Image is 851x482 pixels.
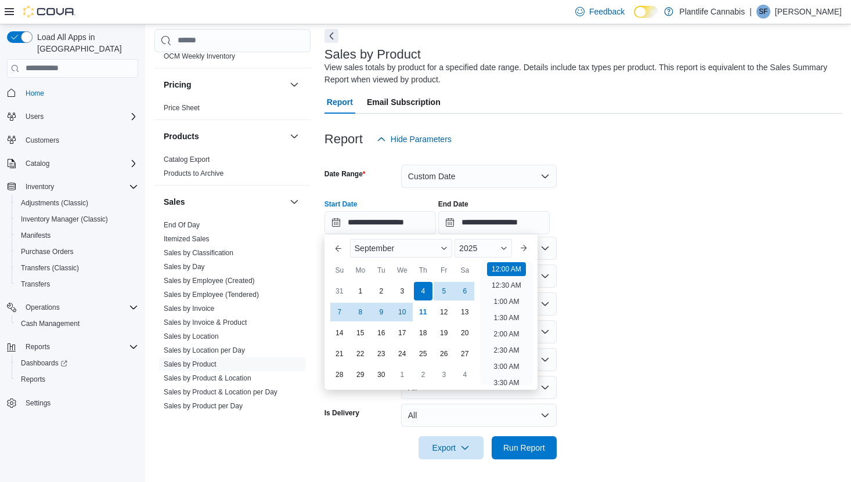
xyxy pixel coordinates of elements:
span: Load All Apps in [GEOGRAPHIC_DATA] [33,31,138,55]
span: Sales by Location per Day [164,346,245,355]
img: Cova [23,6,75,17]
span: Report [327,90,353,114]
span: Home [21,86,138,100]
a: Catalog Export [164,155,210,164]
div: day-10 [393,303,412,321]
div: day-31 [330,282,349,300]
span: Email Subscription [367,90,441,114]
div: day-11 [414,303,432,321]
a: Sales by Location per Day [164,346,245,354]
li: 1:30 AM [489,311,524,325]
a: Customers [21,133,64,147]
span: Price Sheet [164,103,200,113]
button: Operations [21,300,64,314]
button: Hide Parameters [372,128,456,151]
div: day-21 [330,345,349,363]
a: Manifests [16,229,55,242]
span: SF [759,5,767,19]
button: Next month [514,239,533,258]
button: Reports [2,339,143,355]
div: day-24 [393,345,412,363]
div: day-19 [435,324,453,342]
button: Reports [21,340,55,354]
a: Adjustments (Classic) [16,196,93,210]
div: day-3 [393,282,412,300]
div: day-17 [393,324,412,342]
span: Sales by Product per Day [164,401,243,411]
div: day-29 [351,365,370,384]
a: Dashboards [12,355,143,371]
span: Reports [21,340,138,354]
button: Inventory [21,180,59,194]
div: day-23 [372,345,391,363]
button: Users [2,108,143,125]
a: OCM Weekly Inventory [164,52,235,60]
span: OCM Weekly Inventory [164,52,235,61]
span: Settings [26,398,51,408]
span: Cash Management [16,317,138,331]
button: Next [324,29,338,43]
span: Users [26,112,44,121]
li: 3:30 AM [489,376,524,390]
a: Transfers (Classic) [16,261,84,275]
a: Reports [16,372,50,386]
div: Fr [435,261,453,280]
a: Sales by Invoice [164,305,214,313]
div: Tu [372,261,391,280]
div: day-2 [372,282,391,300]
span: Export [426,436,477,459]
span: Sales by Product & Location [164,374,251,383]
div: Th [414,261,432,280]
span: September [355,244,394,253]
span: Adjustments (Classic) [21,198,88,208]
a: Inventory Manager (Classic) [16,212,113,226]
div: day-18 [414,324,432,342]
span: Inventory [26,182,54,191]
button: Export [419,436,484,459]
span: Inventory Manager (Classic) [21,215,108,224]
span: Reports [16,372,138,386]
input: Press the down key to enter a popover containing a calendar. Press the escape key to close the po... [324,211,436,234]
li: 1:00 AM [489,295,524,309]
label: Date Range [324,169,366,179]
button: Pricing [287,78,301,92]
a: Sales by Employee (Tendered) [164,291,259,299]
button: Pricing [164,79,285,90]
span: Manifests [16,229,138,242]
span: Catalog [21,157,138,171]
span: Customers [26,136,59,145]
span: Transfers [21,280,50,289]
button: All [401,404,557,427]
div: day-16 [372,324,391,342]
li: 2:00 AM [489,327,524,341]
a: Products to Archive [164,169,223,177]
p: | [749,5,752,19]
div: day-22 [351,345,370,363]
li: 12:30 AM [487,278,526,292]
span: Transfers (Classic) [21,263,79,273]
span: Sales by Employee (Created) [164,276,255,285]
button: Inventory Manager (Classic) [12,211,143,227]
a: Itemized Sales [164,235,210,243]
span: Hide Parameters [391,133,452,145]
div: day-8 [351,303,370,321]
div: day-30 [372,365,391,384]
a: Transfers [16,277,55,291]
div: day-4 [414,282,432,300]
button: Open list of options [540,299,550,309]
button: Open list of options [540,327,550,336]
button: Run Report [492,436,557,459]
div: Sean Fisher [756,5,770,19]
span: Manifests [21,231,51,240]
span: 2025 [459,244,477,253]
div: day-15 [351,324,370,342]
div: Sa [456,261,474,280]
div: We [393,261,412,280]
li: 2:30 AM [489,343,524,357]
span: Dashboards [21,358,67,368]
a: Dashboards [16,356,72,370]
div: Mo [351,261,370,280]
button: Open list of options [540,244,550,253]
ul: Time [480,262,533,385]
span: Cash Management [21,319,80,328]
